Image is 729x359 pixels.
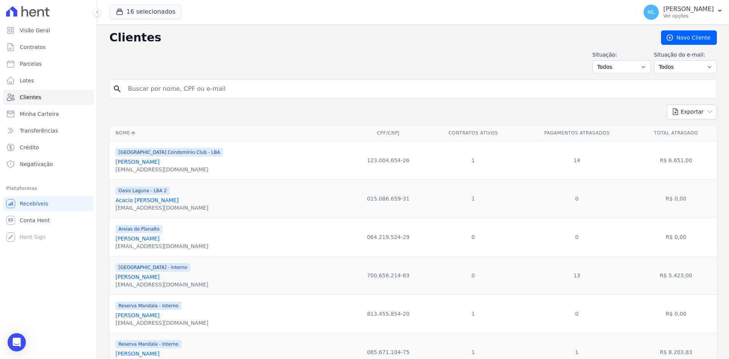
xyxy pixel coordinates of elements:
a: Clientes [3,90,94,105]
a: Crédito [3,140,94,155]
a: [PERSON_NAME] [115,274,159,280]
a: Transferências [3,123,94,138]
button: ML [PERSON_NAME] Ver opções [637,2,729,23]
td: 1 [428,179,519,218]
div: [EMAIL_ADDRESS][DOMAIN_NAME] [115,204,208,212]
span: Lotes [20,77,34,84]
div: [EMAIL_ADDRESS][DOMAIN_NAME] [115,319,208,327]
span: Minha Carteira [20,110,59,118]
span: Clientes [20,93,41,101]
td: 13 [519,256,635,294]
span: Transferências [20,127,58,134]
i: search [113,84,122,93]
span: Crédito [20,144,39,151]
th: Pagamentos Atrasados [519,125,635,141]
div: [EMAIL_ADDRESS][DOMAIN_NAME] [115,281,208,288]
a: [PERSON_NAME] [115,236,159,242]
td: R$ 6.651,00 [635,141,717,179]
input: Buscar por nome, CPF ou e-mail [123,81,713,96]
td: 0 [519,294,635,333]
td: 14 [519,141,635,179]
button: Exportar [667,104,717,119]
span: Oasis Laguna - LBA 2 [115,187,170,195]
td: 0 [519,179,635,218]
td: 1 [428,294,519,333]
span: Recebíveis [20,200,48,207]
a: Visão Geral [3,23,94,38]
th: Nome [109,125,349,141]
span: Conta Hent [20,217,50,224]
span: Negativação [20,160,53,168]
p: Ver opções [663,13,714,19]
div: Open Intercom Messenger [8,333,26,351]
span: Reserva Mandala - Interno [115,302,181,310]
h2: Clientes [109,31,649,44]
td: 064.219.524-29 [349,218,428,256]
td: 813.455.854-20 [349,294,428,333]
span: ML [647,9,655,15]
a: Lotes [3,73,94,88]
td: R$ 0,00 [635,179,717,218]
td: R$ 0,00 [635,294,717,333]
a: Contratos [3,40,94,55]
td: 1 [428,141,519,179]
td: R$ 0,00 [635,218,717,256]
td: 015.086.659-31 [349,179,428,218]
label: Situação do e-mail: [654,51,717,59]
button: 16 selecionados [109,5,182,19]
a: [PERSON_NAME] [115,312,159,318]
div: Plataformas [6,184,91,193]
div: [EMAIL_ADDRESS][DOMAIN_NAME] [115,242,208,250]
div: [EMAIL_ADDRESS][DOMAIN_NAME] [115,166,223,173]
span: Areias do Planalto [115,225,163,233]
span: Parcelas [20,60,42,68]
td: 0 [428,256,519,294]
label: Situação: [592,51,651,59]
span: [GEOGRAPHIC_DATA] Condomínio Club - LBA [115,148,223,157]
td: 0 [519,218,635,256]
span: [GEOGRAPHIC_DATA] - Interno [115,263,190,272]
a: Conta Hent [3,213,94,228]
a: Parcelas [3,56,94,71]
span: Contratos [20,43,46,51]
a: Acacio [PERSON_NAME] [115,197,179,203]
a: [PERSON_NAME] [115,159,159,165]
td: R$ 5.423,00 [635,256,717,294]
td: 0 [428,218,519,256]
th: CPF/CNPJ [349,125,428,141]
span: Reserva Mandala - Interno [115,340,181,348]
td: 123.004.654-26 [349,141,428,179]
td: 700.658.214-83 [349,256,428,294]
th: Total Atrasado [635,125,717,141]
a: Recebíveis [3,196,94,211]
a: Negativação [3,157,94,172]
a: Novo Cliente [661,30,717,45]
th: Contratos Ativos [428,125,519,141]
span: Visão Geral [20,27,50,34]
a: [PERSON_NAME] [115,351,159,357]
a: Minha Carteira [3,106,94,122]
p: [PERSON_NAME] [663,5,714,13]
